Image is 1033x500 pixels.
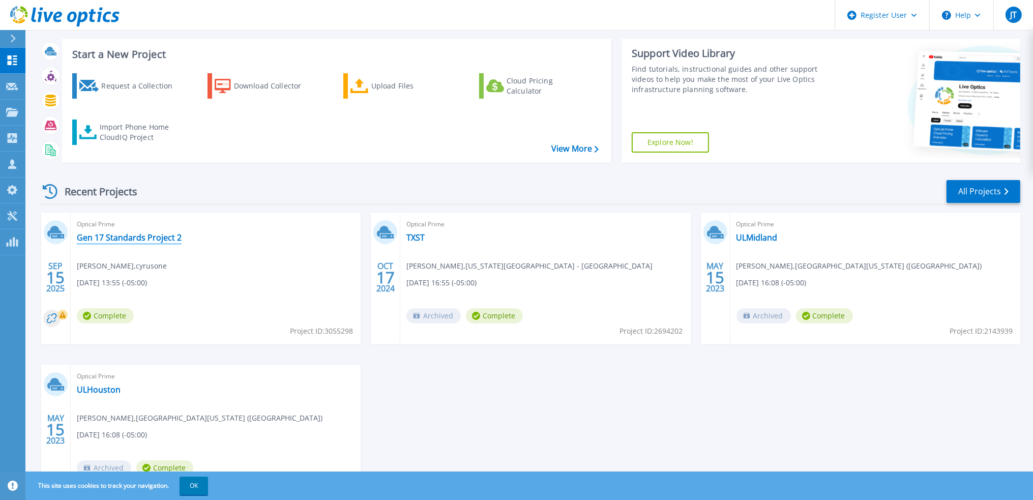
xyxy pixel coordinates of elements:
[736,308,791,323] span: Archived
[77,232,182,243] a: Gen 17 Standards Project 2
[706,273,724,282] span: 15
[406,232,425,243] a: TXST
[234,76,315,96] div: Download Collector
[632,132,709,153] a: Explore Now!
[72,49,598,60] h3: Start a New Project
[796,308,853,323] span: Complete
[46,273,65,282] span: 15
[376,273,395,282] span: 17
[28,477,208,495] span: This site uses cookies to track your navigation.
[705,259,725,296] div: MAY 2023
[371,76,453,96] div: Upload Files
[77,219,355,230] span: Optical Prime
[406,277,477,288] span: [DATE] 16:55 (-05:00)
[620,326,683,337] span: Project ID: 2694202
[406,219,684,230] span: Optical Prime
[551,144,599,154] a: View More
[736,277,807,288] span: [DATE] 16:08 (-05:00)
[950,326,1013,337] span: Project ID: 2143939
[632,47,836,60] div: Support Video Library
[77,385,121,395] a: ULHouston
[632,64,836,95] div: Find tutorials, instructional guides and other support videos to help you make the most of your L...
[77,277,147,288] span: [DATE] 13:55 (-05:00)
[101,76,183,96] div: Request a Collection
[208,73,321,99] a: Download Collector
[77,429,147,440] span: [DATE] 16:08 (-05:00)
[343,73,457,99] a: Upload Files
[736,232,778,243] a: ULMidland
[77,308,134,323] span: Complete
[180,477,208,495] button: OK
[406,308,461,323] span: Archived
[77,460,131,476] span: Archived
[77,413,322,424] span: [PERSON_NAME] , [GEOGRAPHIC_DATA][US_STATE] ([GEOGRAPHIC_DATA])
[736,219,1014,230] span: Optical Prime
[406,260,653,272] span: [PERSON_NAME] , [US_STATE][GEOGRAPHIC_DATA] - [GEOGRAPHIC_DATA]
[736,260,982,272] span: [PERSON_NAME] , [GEOGRAPHIC_DATA][US_STATE] ([GEOGRAPHIC_DATA])
[77,260,167,272] span: [PERSON_NAME] , cyrusone
[46,259,65,296] div: SEP 2025
[100,122,179,142] div: Import Phone Home CloudIQ Project
[46,425,65,434] span: 15
[466,308,523,323] span: Complete
[39,179,151,204] div: Recent Projects
[136,460,193,476] span: Complete
[77,371,355,382] span: Optical Prime
[479,73,593,99] a: Cloud Pricing Calculator
[1010,11,1017,19] span: JT
[72,73,186,99] a: Request a Collection
[376,259,395,296] div: OCT 2024
[290,326,353,337] span: Project ID: 3055298
[947,180,1020,203] a: All Projects
[507,76,588,96] div: Cloud Pricing Calculator
[46,411,65,448] div: MAY 2023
